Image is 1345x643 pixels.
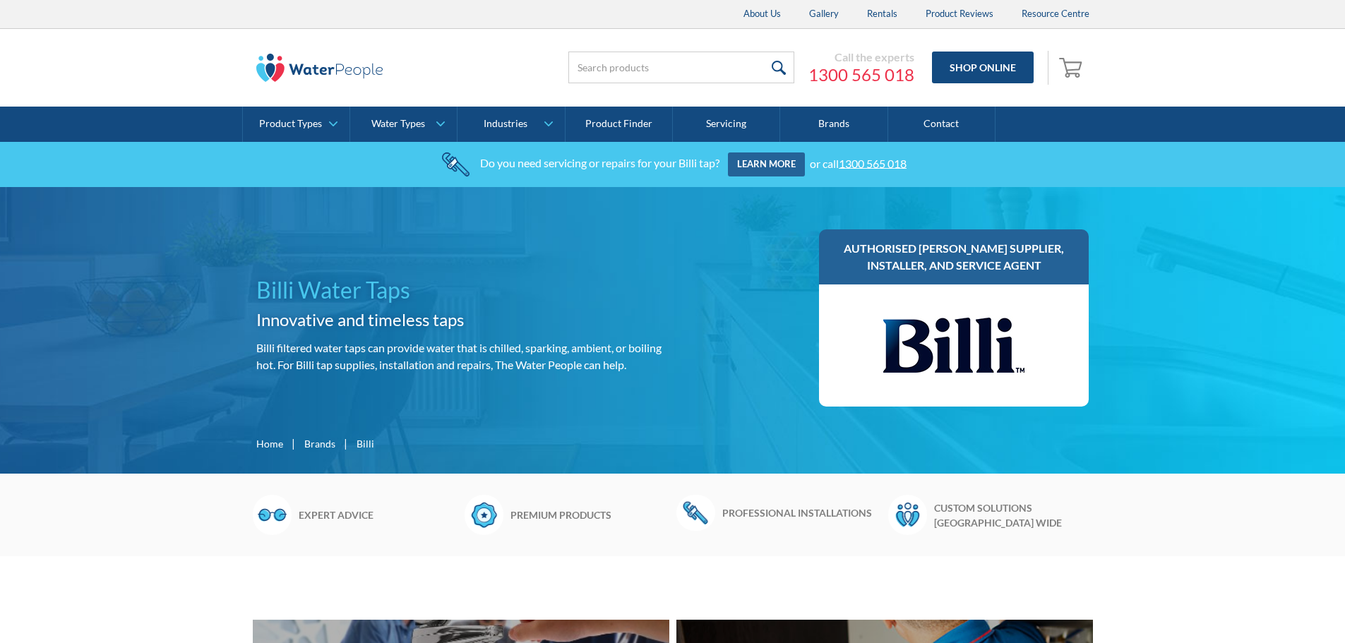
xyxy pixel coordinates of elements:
a: Product Finder [566,107,673,142]
img: shopping cart [1059,56,1086,78]
a: Open cart [1056,51,1089,85]
a: 1300 565 018 [839,156,907,169]
div: Do you need servicing or repairs for your Billi tap? [480,156,719,169]
p: Billi filtered water taps can provide water that is chilled, sparking, ambient, or boiling hot. F... [256,339,667,373]
div: Industries [484,118,527,130]
img: Waterpeople Symbol [888,495,927,534]
a: Industries [458,107,564,142]
img: Badge [465,495,503,534]
a: Learn more [728,152,805,176]
div: Product Types [259,118,322,130]
div: Billi [357,436,374,451]
img: Billi [883,299,1024,392]
img: Glasses [253,495,292,534]
a: Water Types [350,107,457,142]
a: 1300 565 018 [808,64,914,85]
h2: Innovative and timeless taps [256,307,667,332]
a: Contact [888,107,996,142]
div: or call [810,156,907,169]
h6: Expert advice [299,507,458,522]
div: | [290,435,297,452]
h3: Authorised [PERSON_NAME] supplier, installer, and service agent [833,240,1075,274]
img: Wrench [676,495,715,530]
a: Home [256,436,283,451]
h6: Professional installations [722,505,881,520]
a: Brands [780,107,887,142]
a: Shop Online [932,52,1034,83]
a: Servicing [673,107,780,142]
div: Call the experts [808,50,914,64]
div: | [342,435,349,452]
h6: Custom solutions [GEOGRAPHIC_DATA] wide [934,500,1093,530]
iframe: podium webchat widget bubble [1204,572,1345,643]
a: Brands [304,436,335,451]
h1: Billi Water Taps [256,273,667,307]
a: Product Types [243,107,349,142]
input: Search products [568,52,794,83]
h6: Premium products [510,507,669,522]
div: Water Types [371,118,425,130]
img: The Water People [256,54,383,82]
